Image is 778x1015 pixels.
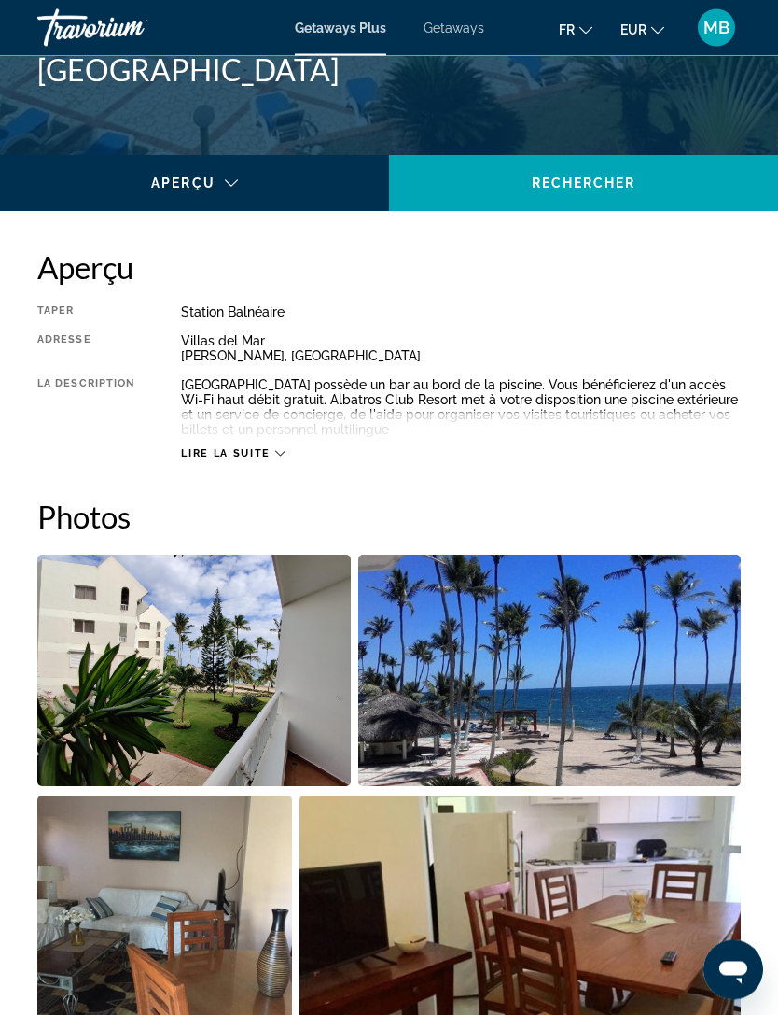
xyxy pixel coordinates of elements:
div: La description [37,378,134,438]
button: Rechercher [389,156,778,212]
iframe: Bouton de lancement de la fenêtre de messagerie [703,940,763,1000]
h2: Photos [37,499,741,536]
h1: [GEOGRAPHIC_DATA] [37,52,741,90]
button: Open full-screen image slider [37,555,351,788]
div: Villas del Mar [PERSON_NAME], [GEOGRAPHIC_DATA] [181,334,741,364]
span: MB [703,19,729,37]
h2: Aperçu [37,249,741,287]
span: Lire la suite [181,448,270,460]
button: Open full-screen image slider [358,555,742,788]
button: Lire la suite [181,447,285,461]
div: Taper [37,305,134,320]
span: Rechercher [532,176,636,191]
button: Change language [559,16,592,43]
a: Getaways [424,21,484,35]
button: User Menu [692,8,741,48]
div: [GEOGRAPHIC_DATA] possède un bar au bord de la piscine. Vous bénéficierez d'un accès Wi-Fi haut d... [181,378,741,438]
div: Station balnéaire [181,305,741,320]
button: Change currency [620,16,664,43]
span: EUR [620,22,646,37]
a: Travorium [37,4,224,52]
a: Getaways Plus [295,21,386,35]
div: Adresse [37,334,134,364]
span: fr [559,22,575,37]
